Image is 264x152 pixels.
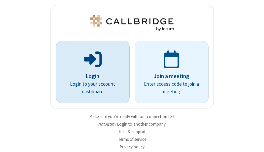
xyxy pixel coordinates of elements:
a: Help & support [119,129,146,135]
p: Login to your account dashboard [65,80,120,95]
a: Make sure you're ready with our connection test [89,114,175,119]
a: Terms of service [118,137,146,142]
img: Astra [89,15,175,31]
a: Privacy policy [120,144,145,150]
p: Enter access code to join a meeting [144,80,199,95]
p: Join a meeting [144,72,199,81]
a: Join a meetingEnter access code to join a meeting [135,41,209,103]
li: Not Astra? [50,121,214,127]
button: Login to another company [117,121,166,127]
button: LoginLogin to your account dashboard [56,41,130,103]
p: Login [65,72,120,81]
